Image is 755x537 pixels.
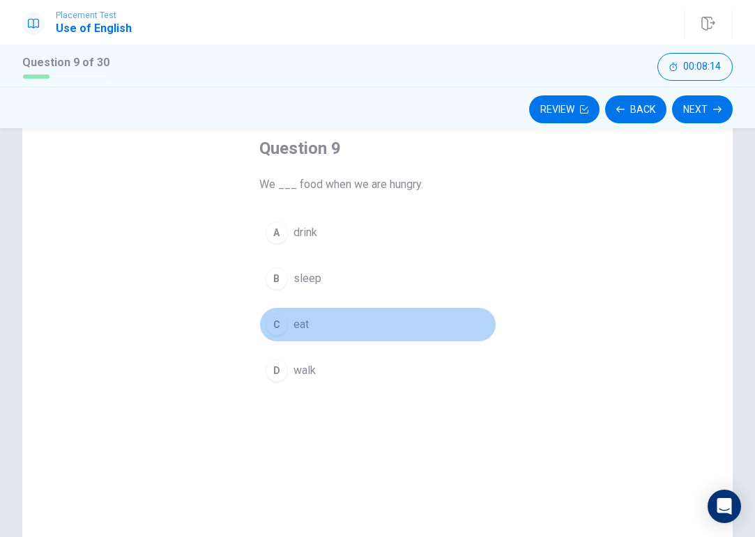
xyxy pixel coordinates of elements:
button: Ceat [259,307,496,342]
button: Next [672,95,733,123]
button: Dwalk [259,353,496,388]
button: Review [529,95,600,123]
span: drink [293,224,317,241]
div: B [266,267,288,290]
span: sleep [293,270,321,287]
div: D [266,359,288,382]
button: Bsleep [259,261,496,296]
div: A [266,221,288,244]
div: Open Intercom Messenger [708,490,741,523]
div: C [266,313,288,336]
span: We ___ food when we are hungry. [259,176,496,193]
button: 00:08:14 [657,53,733,81]
span: Placement Test [56,10,132,20]
span: walk [293,362,316,379]
span: eat [293,316,309,333]
span: 00:08:14 [683,61,721,72]
button: Adrink [259,215,496,250]
h1: Question 9 of 30 [22,54,112,71]
button: Back [605,95,666,123]
h1: Use of English [56,20,132,37]
h4: Question 9 [259,137,496,159]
